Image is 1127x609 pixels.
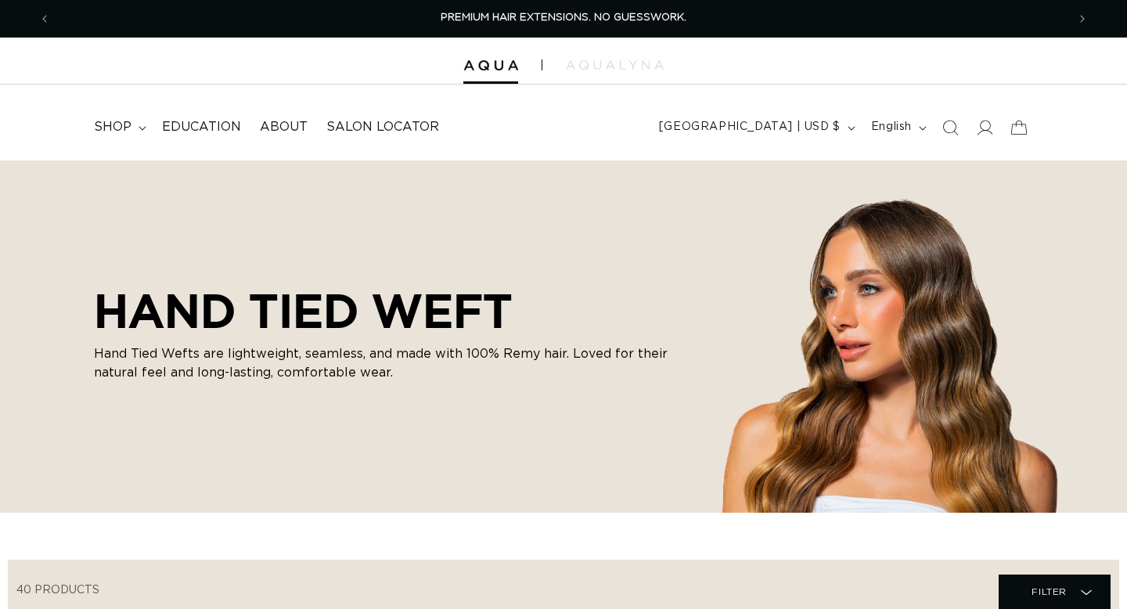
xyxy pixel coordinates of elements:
[27,4,62,34] button: Previous announcement
[441,13,686,23] span: PREMIUM HAIR EXTENSIONS. NO GUESSWORK.
[153,110,250,145] a: Education
[650,113,862,142] button: [GEOGRAPHIC_DATA] | USD $
[862,113,933,142] button: English
[1032,577,1067,607] span: Filter
[85,110,153,145] summary: shop
[94,283,689,338] h2: HAND TIED WEFT
[94,119,131,135] span: shop
[463,60,518,71] img: Aqua Hair Extensions
[933,110,967,145] summary: Search
[317,110,448,145] a: Salon Locator
[250,110,317,145] a: About
[94,344,689,382] p: Hand Tied Wefts are lightweight, seamless, and made with 100% Remy hair. Loved for their natural ...
[659,119,841,135] span: [GEOGRAPHIC_DATA] | USD $
[871,119,912,135] span: English
[162,119,241,135] span: Education
[566,60,664,70] img: aqualyna.com
[1065,4,1100,34] button: Next announcement
[260,119,308,135] span: About
[326,119,439,135] span: Salon Locator
[16,585,99,596] span: 40 products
